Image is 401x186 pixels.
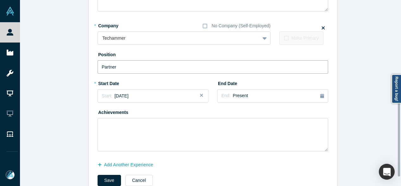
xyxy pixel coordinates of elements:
[6,7,15,16] img: Alchemist Vault Logo
[6,170,15,179] img: Mia Scott's Account
[114,93,128,98] span: [DATE]
[217,89,328,103] button: End:Present
[102,93,112,98] span: Start:
[98,107,133,116] label: Achievements
[98,78,133,87] label: Start Date
[212,23,271,29] div: No Company (Self-Employed)
[98,159,160,170] button: Add Another Experience
[217,78,253,87] label: End Date
[391,74,401,103] a: Report a bug!
[98,20,133,29] label: Company
[233,93,248,98] span: Present
[199,89,208,103] button: Close
[98,60,328,74] input: Sales Manager
[221,93,231,98] span: End:
[98,89,208,103] button: Start:[DATE]
[98,49,133,58] label: Position
[291,35,319,42] div: Make Primary
[125,175,153,186] button: Cancel
[98,175,121,186] button: Save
